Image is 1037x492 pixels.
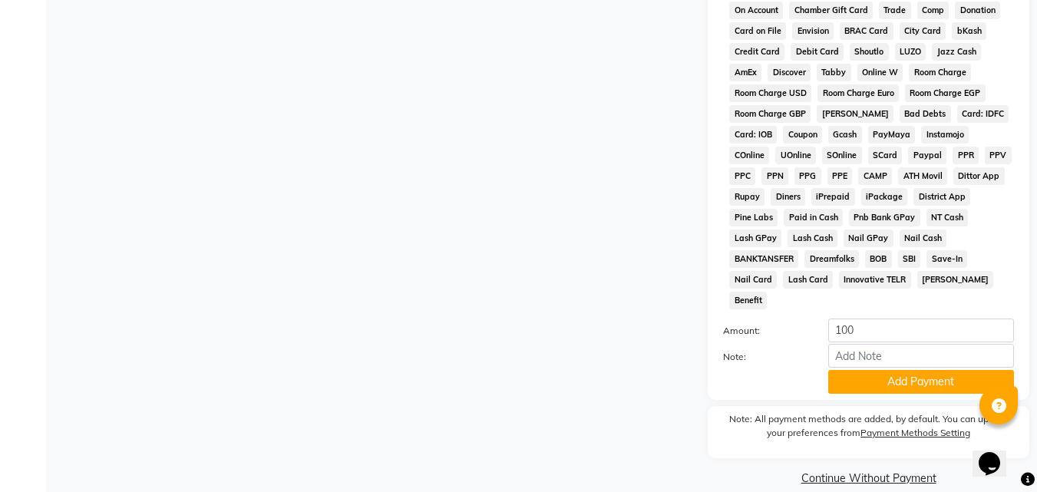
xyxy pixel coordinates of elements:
[985,147,1012,164] span: PPV
[783,126,822,144] span: Coupon
[917,2,949,19] span: Comp
[729,43,784,61] span: Credit Card
[860,426,970,440] label: Payment Methods Setting
[791,43,844,61] span: Debit Card
[953,147,979,164] span: PPR
[804,250,859,268] span: Dreamfolks
[839,271,911,289] span: Innovative TELR
[817,84,899,102] span: Room Charge Euro
[822,147,862,164] span: SOnline
[771,188,805,206] span: Diners
[900,22,946,40] span: City Card
[917,271,994,289] span: [PERSON_NAME]
[729,105,811,123] span: Room Charge GBP
[895,43,926,61] span: LUZO
[711,471,1026,487] a: Continue Without Payment
[729,229,781,247] span: Lash GPay
[865,250,892,268] span: BOB
[932,43,981,61] span: Jazz Cash
[861,188,908,206] span: iPackage
[827,167,853,185] span: PPE
[879,2,911,19] span: Trade
[909,64,971,81] span: Room Charge
[729,22,786,40] span: Card on File
[840,22,893,40] span: BRAC Card
[828,344,1014,368] input: Add Note
[775,147,816,164] span: UOnline
[828,319,1014,342] input: Amount
[811,188,855,206] span: iPrepaid
[850,43,889,61] span: Shoutlo
[789,2,873,19] span: Chamber Gift Card
[921,126,969,144] span: Instamojo
[913,188,970,206] span: District App
[973,431,1022,477] iframe: chat widget
[792,22,834,40] span: Envision
[712,324,816,338] label: Amount:
[858,167,892,185] span: CAMP
[955,2,1000,19] span: Donation
[729,64,761,81] span: AmEx
[908,147,946,164] span: Paypal
[926,250,967,268] span: Save-In
[794,167,821,185] span: PPG
[868,126,916,144] span: PayMaya
[768,64,811,81] span: Discover
[857,64,903,81] span: Online W
[868,147,903,164] span: SCard
[784,209,843,226] span: Paid in Cash
[712,350,816,364] label: Note:
[729,84,811,102] span: Room Charge USD
[788,229,837,247] span: Lash Cash
[953,167,1005,185] span: Dittor App
[905,84,986,102] span: Room Charge EGP
[926,209,969,226] span: NT Cash
[761,167,788,185] span: PPN
[783,271,833,289] span: Lash Card
[828,126,862,144] span: Gcash
[729,126,777,144] span: Card: IOB
[729,2,783,19] span: On Account
[898,167,947,185] span: ATH Movil
[729,209,778,226] span: Pine Labs
[828,370,1014,394] button: Add Payment
[723,412,1014,446] label: Note: All payment methods are added, by default. You can update your preferences from
[900,105,951,123] span: Bad Debts
[952,22,986,40] span: bKash
[729,188,765,206] span: Rupay
[900,229,947,247] span: Nail Cash
[729,292,767,309] span: Benefit
[729,271,777,289] span: Nail Card
[729,147,769,164] span: COnline
[844,229,893,247] span: Nail GPay
[898,250,921,268] span: SBI
[817,64,851,81] span: Tabby
[729,167,755,185] span: PPC
[849,209,920,226] span: Pnb Bank GPay
[817,105,893,123] span: [PERSON_NAME]
[957,105,1009,123] span: Card: IDFC
[729,250,798,268] span: BANKTANSFER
